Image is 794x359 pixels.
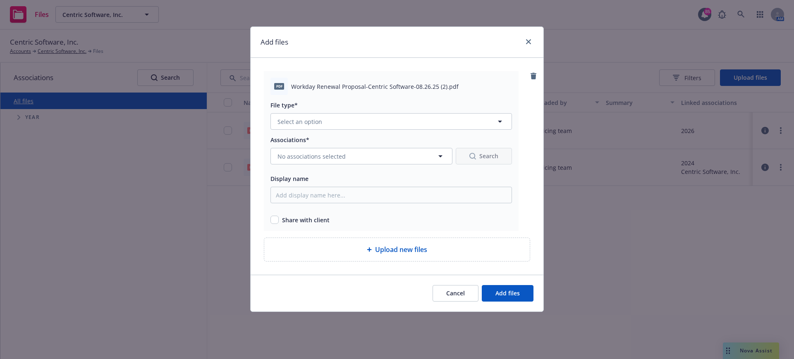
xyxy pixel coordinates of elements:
button: Cancel [433,285,478,302]
span: Add files [495,289,520,297]
button: SearchSearch [456,148,512,164]
span: Share with client [282,216,330,224]
div: Upload new files [264,238,530,262]
span: Select an option [277,117,322,126]
span: Cancel [446,289,465,297]
span: File type* [270,101,298,109]
span: Associations* [270,136,309,144]
button: Add files [482,285,533,302]
h1: Add files [261,37,288,48]
div: Search [469,148,498,164]
span: Upload new files [375,245,427,254]
button: Select an option [270,113,512,130]
a: close [524,37,533,47]
span: Workday Renewal Proposal-Centric Software-08.26.25 (2).pdf [291,82,459,91]
span: No associations selected [277,152,346,161]
button: No associations selected [270,148,452,164]
svg: Search [469,153,476,159]
a: remove [529,71,538,81]
span: pdf [274,83,284,89]
input: Add display name here... [270,187,512,203]
span: Display name [270,175,309,183]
